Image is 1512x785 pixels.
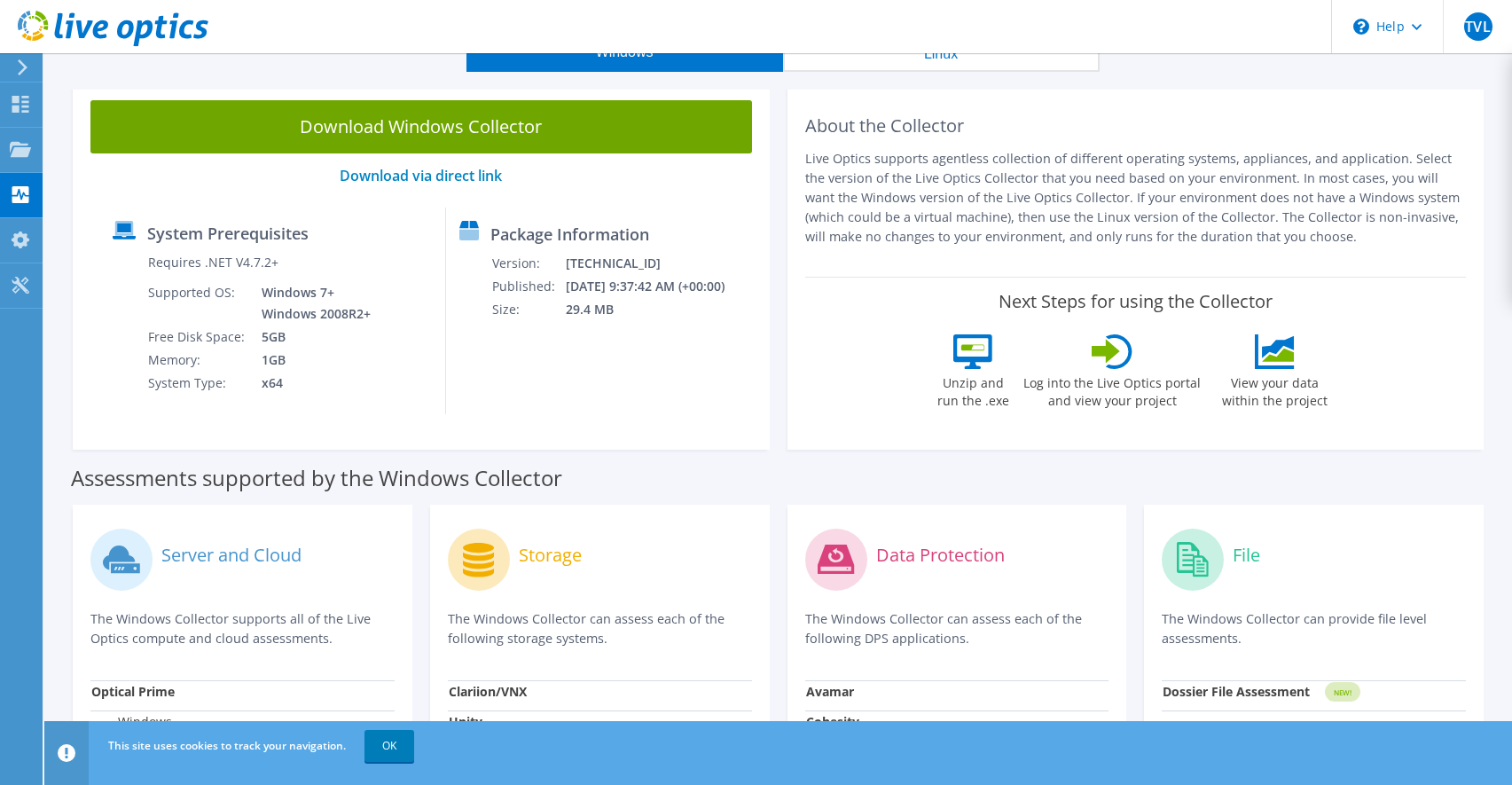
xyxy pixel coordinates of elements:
td: Published: [491,275,565,298]
label: Assessments supported by the Windows Collector [71,469,562,487]
p: The Windows Collector can provide file level assessments. [1162,609,1466,648]
a: Download Windows Collector [90,100,752,153]
label: Unzip and run the .exe [932,369,1014,410]
p: The Windows Collector supports all of the Live Optics compute and cloud assessments. [90,609,395,648]
svg: \n [1353,19,1369,35]
strong: Clariion/VNX [449,683,527,700]
td: 1GB [248,349,374,372]
label: File [1233,546,1260,564]
a: OK [364,730,414,762]
strong: Avamar [806,683,854,700]
td: 29.4 MB [565,298,748,321]
a: Download via direct link [340,166,502,185]
tspan: NEW! [1334,687,1351,697]
label: Data Protection [876,546,1005,564]
td: Supported OS: [147,281,248,326]
label: Windows [91,713,172,731]
label: Requires .NET V4.7.2+ [148,254,278,271]
td: 5GB [248,326,374,349]
span: This site uses cookies to track your navigation. [108,738,346,753]
strong: Dossier File Assessment [1163,683,1310,700]
strong: Cohesity [806,713,859,730]
label: View your data within the project [1210,369,1338,410]
label: Next Steps for using the Collector [999,291,1273,312]
label: System Prerequisites [147,224,309,242]
h2: About the Collector [805,115,1467,137]
td: Windows 7+ Windows 2008R2+ [248,281,374,326]
label: Storage [519,546,582,564]
td: Free Disk Space: [147,326,248,349]
td: Memory: [147,349,248,372]
td: x64 [248,372,374,395]
strong: Optical Prime [91,683,175,700]
td: [DATE] 9:37:42 AM (+00:00) [565,275,748,298]
td: Version: [491,252,565,275]
label: Log into the Live Optics portal and view your project [1022,369,1202,410]
p: Live Optics supports agentless collection of different operating systems, appliances, and applica... [805,149,1467,247]
p: The Windows Collector can assess each of the following storage systems. [448,609,752,648]
label: Package Information [490,225,649,243]
td: [TECHNICAL_ID] [565,252,748,275]
label: Server and Cloud [161,546,302,564]
td: System Type: [147,372,248,395]
p: The Windows Collector can assess each of the following DPS applications. [805,609,1109,648]
strong: Unity [449,713,482,730]
td: Size: [491,298,565,321]
span: TVL [1464,12,1492,41]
